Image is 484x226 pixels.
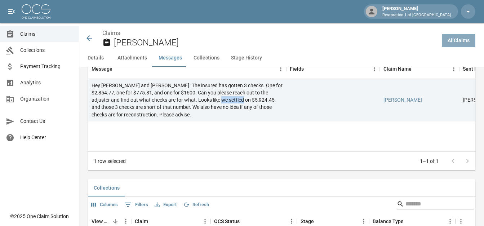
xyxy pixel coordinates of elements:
[22,4,50,19] img: ocs-logo-white-transparent.png
[102,30,120,36] a: Claims
[92,59,112,79] div: Message
[112,64,123,74] button: Sort
[112,49,153,67] button: Attachments
[20,134,73,141] span: Help Center
[20,63,73,70] span: Payment Tracking
[304,64,314,74] button: Sort
[290,59,304,79] div: Fields
[10,213,69,220] div: © 2025 One Claim Solution
[463,59,480,79] div: Sent By
[383,96,422,103] a: [PERSON_NAME]
[225,49,268,67] button: Stage History
[20,46,73,54] span: Collections
[88,179,125,196] button: Collections
[102,29,436,37] nav: breadcrumb
[4,4,19,19] button: open drawer
[153,199,178,211] button: Export
[420,158,439,165] p: 1–1 of 1
[275,63,286,74] button: Menu
[79,49,484,67] div: anchor tabs
[383,59,412,79] div: Claim Name
[369,63,380,74] button: Menu
[94,158,126,165] div: 1 row selected
[92,82,283,118] div: Hey Jared and Felicity. The insured has gotten 3 checks. One for $2,854.77, one for $775.81, and ...
[286,59,380,79] div: Fields
[153,49,188,67] button: Messages
[114,37,436,48] h2: [PERSON_NAME]
[188,49,225,67] button: Collections
[123,199,150,211] button: Show filters
[380,59,459,79] div: Claim Name
[88,179,475,196] div: related-list tabs
[412,64,422,74] button: Sort
[88,59,286,79] div: Message
[20,95,73,103] span: Organization
[20,79,73,87] span: Analytics
[89,199,120,211] button: Select columns
[79,49,112,67] button: Details
[379,5,454,18] div: [PERSON_NAME]
[442,34,475,47] a: AllClaims
[382,12,451,18] p: Restoration 1 of [GEOGRAPHIC_DATA]
[181,199,211,211] button: Refresh
[20,30,73,38] span: Claims
[397,198,474,211] div: Search
[20,118,73,125] span: Contact Us
[448,63,459,74] button: Menu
